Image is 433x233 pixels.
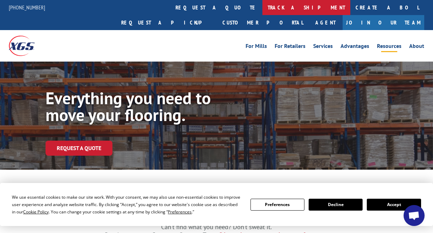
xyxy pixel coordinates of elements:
a: Services [313,43,333,51]
button: Accept [367,199,421,211]
button: Preferences [250,199,304,211]
a: Join Our Team [343,15,424,30]
span: Cookie Policy [23,209,49,215]
button: Decline [309,199,363,211]
div: We use essential cookies to make our site work. With your consent, we may also use non-essential ... [12,193,242,216]
a: For Mills [246,43,267,51]
a: For Retailers [275,43,305,51]
div: Open chat [404,205,425,226]
a: [PHONE_NUMBER] [9,4,45,11]
span: Preferences [168,209,192,215]
a: Advantages [341,43,369,51]
a: About [409,43,424,51]
a: Resources [377,43,401,51]
a: Customer Portal [217,15,308,30]
a: Agent [308,15,343,30]
a: Request a Quote [46,141,112,156]
a: Request a pickup [116,15,217,30]
h1: Everything you need to move your flooring. [46,90,256,127]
